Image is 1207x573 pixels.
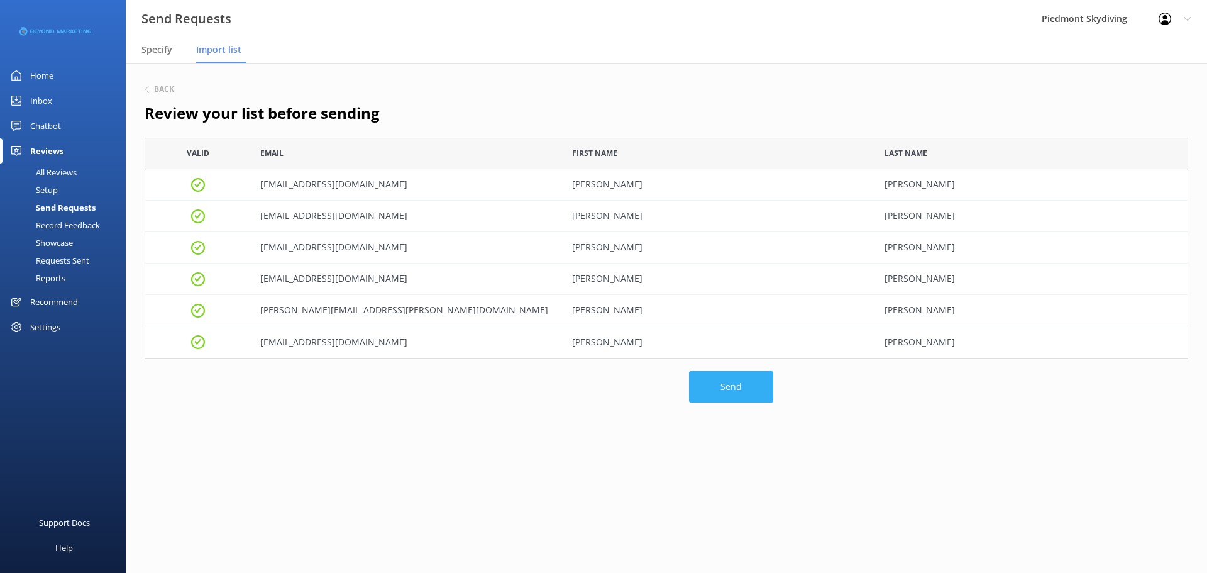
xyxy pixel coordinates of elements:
[563,295,875,326] div: Ronnie
[8,216,100,234] div: Record Feedback
[8,164,126,181] a: All Reviews
[30,289,78,314] div: Recommend
[875,232,1188,264] div: Humphrey
[251,264,563,295] div: acts009+pdsky@gmail.com
[689,371,773,403] button: Send
[30,138,63,164] div: Reviews
[8,181,126,199] a: Setup
[572,147,617,159] span: First Name
[563,232,875,264] div: Olivia
[251,295,563,326] div: ronnie.blackmon@gmail.com
[141,9,231,29] h3: Send Requests
[563,326,875,358] div: Kristin
[145,169,1188,358] div: grid
[8,216,126,234] a: Record Feedback
[8,269,126,287] a: Reports
[141,43,172,56] span: Specify
[8,199,96,216] div: Send Requests
[251,201,563,232] div: humphrey23@live.com
[145,101,1188,125] h2: Review your list before sending
[875,264,1188,295] div: Ray
[251,232,563,264] div: okhumphrey52@gmail.com
[563,201,875,232] div: Meredith
[875,326,1188,358] div: Dowell
[39,510,90,535] div: Support Docs
[8,234,126,252] a: Showcase
[8,252,126,269] a: Requests Sent
[187,147,209,159] span: Valid
[8,252,89,269] div: Requests Sent
[875,169,1188,201] div: Humphrey
[8,181,58,199] div: Setup
[563,169,875,201] div: Jason
[30,88,52,113] div: Inbox
[145,86,174,93] button: Back
[196,43,241,56] span: Import list
[875,201,1188,232] div: Humphrey
[8,164,77,181] div: All Reviews
[30,314,60,340] div: Settings
[19,27,91,36] img: 3-1676954853.png
[251,326,563,358] div: emeryrsd@gmail.com
[251,169,563,201] div: humpster235@aol.com
[885,147,927,159] span: Last Name
[8,234,73,252] div: Showcase
[30,63,53,88] div: Home
[875,295,1188,326] div: Blackmon
[30,113,61,138] div: Chatbot
[55,535,73,560] div: Help
[8,269,65,287] div: Reports
[563,264,875,295] div: Alan
[154,86,174,93] h6: Back
[260,147,284,159] span: Email
[8,199,126,216] a: Send Requests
